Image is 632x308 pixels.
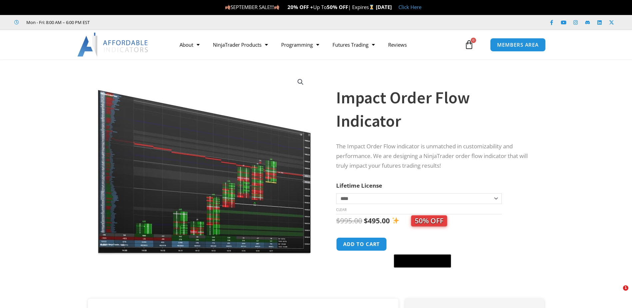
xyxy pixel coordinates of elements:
[369,5,374,10] img: ⌛
[288,4,313,10] strong: 20% OFF +
[394,254,451,268] button: Buy with GPay
[97,71,312,255] img: OrderFlow 2
[336,182,382,189] label: Lifetime License
[364,216,390,225] bdi: 495.00
[77,33,149,57] img: LogoAI | Affordable Indicators – NinjaTrader
[336,86,531,133] h1: Impact Order Flow Indicator
[336,207,346,212] a: Clear options
[392,236,452,252] iframe: Secure express checkout frame
[454,35,484,54] a: 0
[206,37,275,52] a: NinjaTrader Products
[225,4,376,10] span: SEPTEMBER SALE!!! Up To | Expires
[381,37,413,52] a: Reviews
[398,4,421,10] a: Click Here
[609,285,625,301] iframe: Intercom live chat
[336,142,531,171] p: The Impact Order Flow indicator is unmatched in customizability and performance. We are designing...
[364,216,368,225] span: $
[411,215,447,226] span: 50% OFF
[275,37,326,52] a: Programming
[173,37,463,52] nav: Menu
[326,37,381,52] a: Futures Trading
[295,76,307,88] a: View full-screen image gallery
[336,272,531,278] iframe: PayPal Message 1
[471,38,476,43] span: 0
[274,5,279,10] img: 🍂
[25,18,90,26] span: Mon - Fri: 8:00 AM – 6:00 PM EST
[490,38,546,52] a: MEMBERS AREA
[376,4,392,10] strong: [DATE]
[497,42,539,47] span: MEMBERS AREA
[99,19,199,26] iframe: Customer reviews powered by Trustpilot
[336,216,362,225] bdi: 995.00
[225,5,230,10] img: 🍂
[173,37,206,52] a: About
[327,4,348,10] strong: 50% OFF
[392,217,399,224] img: ✨
[336,237,387,251] button: Add to cart
[623,285,628,291] span: 1
[336,216,340,225] span: $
